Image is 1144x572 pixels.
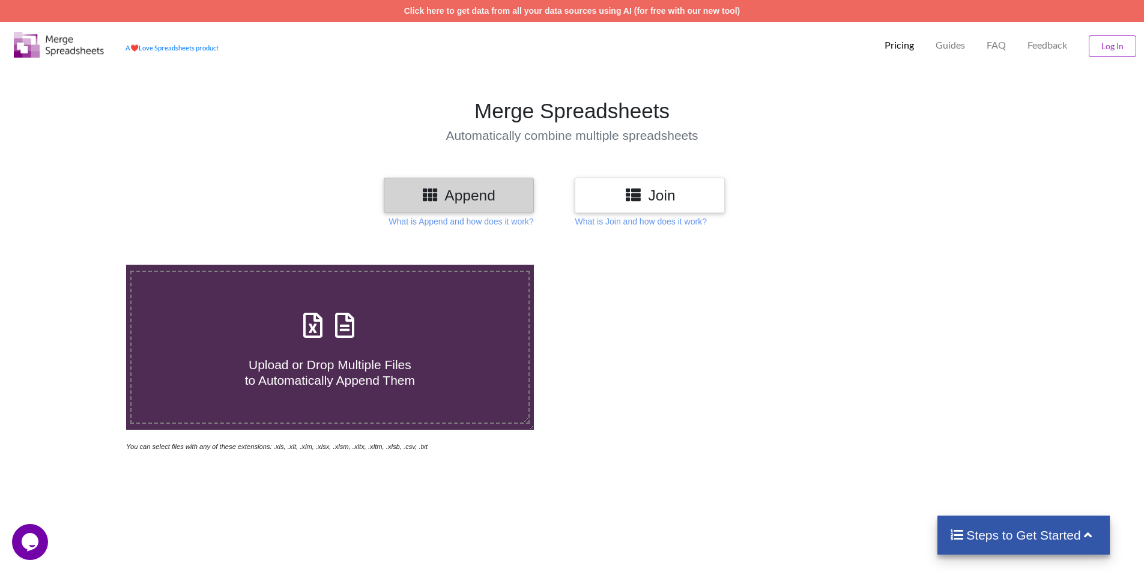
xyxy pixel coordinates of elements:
[126,443,428,450] i: You can select files with any of these extensions: .xls, .xlt, .xlm, .xlsx, .xlsm, .xltx, .xltm, ...
[949,528,1098,543] h4: Steps to Get Started
[1027,40,1067,50] span: Feedback
[987,39,1006,52] p: FAQ
[885,39,914,52] p: Pricing
[404,6,740,16] a: Click here to get data from all your data sources using AI (for free with our new tool)
[575,215,706,227] p: What is Join and how does it work?
[12,524,50,560] iframe: chat widget
[245,358,415,387] span: Upload or Drop Multiple Files to Automatically Append Them
[393,187,525,204] h3: Append
[14,32,104,58] img: Logo.png
[130,44,139,52] span: heart
[389,215,533,227] p: What is Append and how does it work?
[936,39,965,52] p: Guides
[126,44,219,52] a: AheartLove Spreadsheets product
[584,187,716,204] h3: Join
[1089,35,1136,57] button: Log In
